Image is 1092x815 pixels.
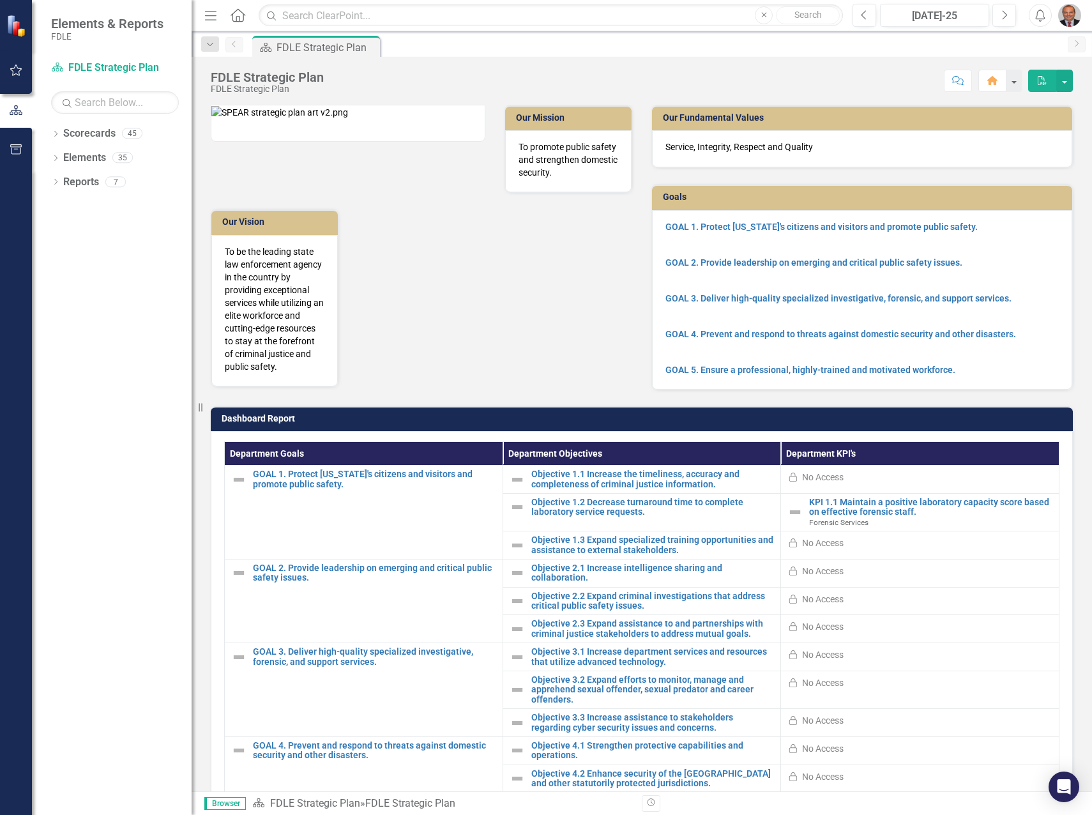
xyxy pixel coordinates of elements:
img: Not Defined [510,743,525,758]
div: FDLE Strategic Plan [211,84,324,94]
a: Objective 3.2 Expand efforts to monitor, manage and apprehend sexual offender, sexual predator an... [531,675,775,705]
a: Objective 2.2 Expand criminal investigations that address critical public safety issues. [531,591,775,611]
p: Service, Integrity, Respect and Quality [665,141,1059,153]
a: Objective 3.3 Increase assistance to stakeholders regarding cyber security issues and concerns. [531,713,775,733]
a: GOAL 1. Protect [US_STATE]'s citizens and visitors and promote public safety. [253,469,496,489]
div: No Access [802,676,844,689]
div: No Access [802,714,844,727]
span: Elements & Reports [51,16,163,31]
img: Not Defined [510,499,525,515]
a: Objective 1.3 Expand specialized training opportunities and assistance to external stakeholders. [531,535,775,555]
a: Objective 3.1 Increase department services and resources that utilize advanced technology. [531,647,775,667]
a: Objective 2.3 Expand assistance to and partnerships with criminal justice stakeholders to address... [531,619,775,639]
a: GOAL 2. Provide leadership on emerging and critical public safety issues. [665,257,962,268]
img: Not Defined [510,472,525,487]
div: 7 [105,176,126,187]
img: Not Defined [510,682,525,697]
div: 35 [112,153,133,164]
div: No Access [802,593,844,606]
h3: Our Mission [516,113,625,123]
h3: Our Vision [222,217,331,227]
a: Objective 4.1 Strengthen protective capabilities and operations. [531,741,775,761]
h3: Goals [663,192,1066,202]
img: Not Defined [231,743,246,758]
div: 45 [122,128,142,139]
img: Not Defined [510,538,525,553]
span: Search [794,10,822,20]
a: GOAL 1. Protect [US_STATE]'s citizens and visitors and promote public safety. [665,222,978,232]
img: Not Defined [231,650,246,665]
p: To be the leading state law enforcement agency in the country by providing exceptional services w... [225,245,324,373]
a: Elements [63,151,106,165]
div: No Access [802,471,844,484]
div: FDLE Strategic Plan [211,70,324,84]
div: No Access [802,565,844,577]
img: Not Defined [231,565,246,581]
a: Objective 1.2 Decrease turnaround time to complete laboratory service requests. [531,498,775,517]
a: FDLE Strategic Plan [270,797,360,809]
div: [DATE]-25 [884,8,985,24]
a: GOAL 2. Provide leadership on emerging and critical public safety issues. [253,563,496,583]
small: FDLE [51,31,163,42]
a: Scorecards [63,126,116,141]
input: Search ClearPoint... [259,4,843,27]
a: GOAL 4. Prevent and respond to threats against domestic security and other disasters. [665,329,1016,339]
div: No Access [802,537,844,549]
a: GOAL 3. Deliver high-quality specialized investigative, forensic, and support services. [253,647,496,667]
a: FDLE Strategic Plan [51,61,179,75]
span: Forensic Services [809,518,868,527]
div: » [252,796,632,811]
div: No Access [802,620,844,633]
div: No Access [802,770,844,783]
input: Search Below... [51,91,179,114]
img: SPEAR strategic plan art v2.png [211,106,348,119]
span: Browser [204,797,246,810]
div: No Access [802,648,844,661]
img: Not Defined [510,715,525,731]
img: Not Defined [510,771,525,786]
a: GOAL 4. Prevent and respond to threats against domestic security and other disasters. [253,741,496,761]
a: GOAL 3. Deliver high-quality specialized investigative, forensic, and support services. [665,293,1012,303]
a: Objective 2.1 Increase intelligence sharing and collaboration. [531,563,775,583]
a: Objective 4.2 Enhance security of the [GEOGRAPHIC_DATA] and other statutorily protected jurisdict... [531,769,775,789]
a: Reports [63,175,99,190]
button: Search [776,6,840,24]
div: No Access [802,742,844,755]
img: Not Defined [787,505,803,520]
div: Open Intercom Messenger [1049,772,1079,802]
img: Not Defined [510,650,525,665]
img: Not Defined [231,472,246,487]
img: ClearPoint Strategy [6,15,29,37]
div: FDLE Strategic Plan [277,40,377,56]
h3: Our Fundamental Values [663,113,1066,123]
img: Chris Carney [1058,4,1081,27]
a: Objective 1.1 Increase the timeliness, accuracy and completeness of criminal justice information. [531,469,775,489]
h3: Dashboard Report [222,414,1066,423]
img: Not Defined [510,565,525,581]
a: KPI 1.1 Maintain a positive laboratory capacity score based on effective forensic staff. [809,498,1052,517]
img: Not Defined [510,593,525,609]
a: GOAL 5. Ensure a professional, highly-trained and motivated workforce. [665,365,955,375]
button: [DATE]-25 [880,4,989,27]
div: FDLE Strategic Plan [365,797,455,809]
img: Not Defined [510,621,525,637]
p: To promote public safety and strengthen domestic security. [519,141,618,179]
